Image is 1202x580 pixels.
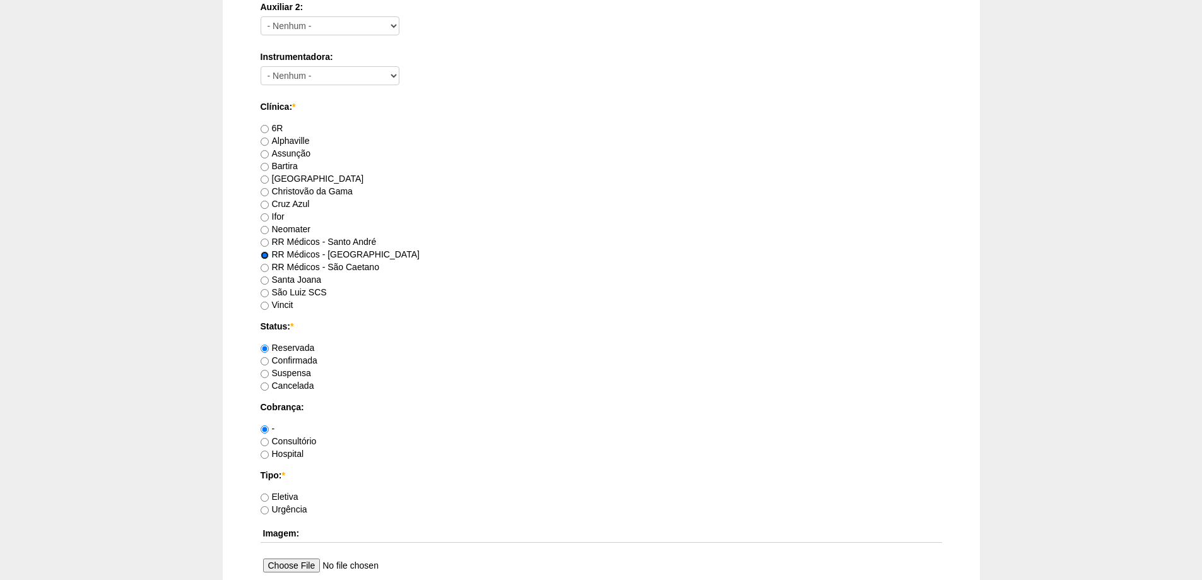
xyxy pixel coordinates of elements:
[261,251,269,259] input: RR Médicos - [GEOGRAPHIC_DATA]
[261,492,298,502] label: Eletiva
[261,370,269,378] input: Suspensa
[261,401,942,413] label: Cobrança:
[261,161,298,171] label: Bartira
[261,300,293,310] label: Vincit
[261,249,420,259] label: RR Médicos - [GEOGRAPHIC_DATA]
[261,355,317,365] label: Confirmada
[261,123,283,133] label: 6R
[261,100,942,113] label: Clínica:
[261,175,269,184] input: [GEOGRAPHIC_DATA]
[281,470,285,480] span: Este campo é obrigatório.
[261,524,942,543] th: Imagem:
[261,201,269,209] input: Cruz Azul
[261,381,314,391] label: Cancelada
[261,148,310,158] label: Assunção
[261,469,942,482] label: Tipo:
[261,262,379,272] label: RR Médicos - São Caetano
[261,436,317,446] label: Consultório
[290,321,293,331] span: Este campo é obrigatório.
[261,125,269,133] input: 6R
[261,368,311,378] label: Suspensa
[261,136,310,146] label: Alphaville
[261,239,269,247] input: RR Médicos - Santo André
[261,211,285,222] label: Ifor
[261,213,269,222] input: Ifor
[261,1,942,13] label: Auxiliar 2:
[261,357,269,365] input: Confirmada
[261,302,269,310] input: Vincit
[261,226,269,234] input: Neomater
[261,504,307,514] label: Urgência
[261,138,269,146] input: Alphaville
[261,451,269,459] input: Hospital
[261,425,269,434] input: -
[261,224,310,234] label: Neomater
[261,188,269,196] input: Christovão da Gama
[261,150,269,158] input: Assunção
[261,163,269,171] input: Bartira
[261,174,364,184] label: [GEOGRAPHIC_DATA]
[261,276,269,285] input: Santa Joana
[261,343,315,353] label: Reservada
[261,289,269,297] input: São Luiz SCS
[261,423,275,434] label: -
[261,438,269,446] input: Consultório
[261,199,310,209] label: Cruz Azul
[261,449,304,459] label: Hospital
[261,237,377,247] label: RR Médicos - Santo André
[261,50,942,63] label: Instrumentadora:
[261,287,327,297] label: São Luiz SCS
[261,345,269,353] input: Reservada
[261,494,269,502] input: Eletiva
[261,320,942,333] label: Status:
[261,506,269,514] input: Urgência
[292,102,295,112] span: Este campo é obrigatório.
[261,382,269,391] input: Cancelada
[261,264,269,272] input: RR Médicos - São Caetano
[261,275,322,285] label: Santa Joana
[261,186,353,196] label: Christovão da Gama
